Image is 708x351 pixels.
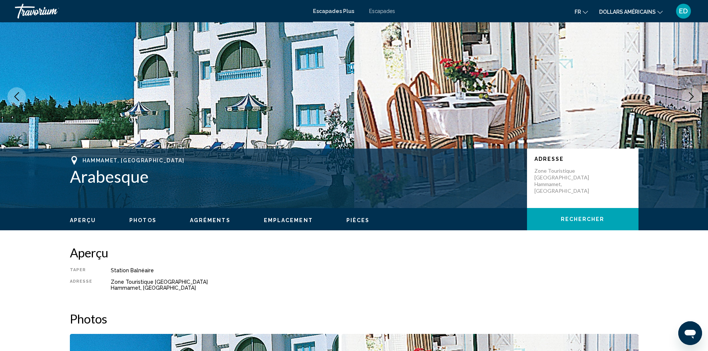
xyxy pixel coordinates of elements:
button: Menu utilisateur [674,3,693,19]
div: Adresse [70,279,93,291]
span: Emplacement [264,217,313,223]
button: Photos [129,217,156,224]
h1: Arabesque [70,167,520,186]
button: Agréments [190,217,230,224]
span: Photos [129,217,156,223]
h2: Photos [70,311,639,326]
font: ED [679,7,688,15]
div: Zone Touristique [GEOGRAPHIC_DATA] Hammamet, [GEOGRAPHIC_DATA] [111,279,638,291]
a: Travorium [15,4,305,19]
div: Station balnéaire [111,267,638,273]
span: Hammamet, [GEOGRAPHIC_DATA] [83,157,185,163]
span: Pièces [346,217,370,223]
p: Zone Touristique [GEOGRAPHIC_DATA] Hammamet, [GEOGRAPHIC_DATA] [534,168,594,194]
span: Agréments [190,217,230,223]
button: Emplacement [264,217,313,224]
font: dollars américains [599,9,656,15]
div: Taper [70,267,93,273]
button: Next image [682,87,701,106]
button: Changer de langue [575,6,588,17]
button: Rechercher [527,208,639,230]
h2: Aperçu [70,245,639,260]
button: Changer de devise [599,6,663,17]
button: Pièces [346,217,370,224]
button: Previous image [7,87,26,106]
p: Adresse [534,156,631,162]
a: Escapades [369,8,395,14]
a: Escapades Plus [313,8,354,14]
span: Rechercher [561,217,605,222]
font: fr [575,9,581,15]
iframe: Bouton de lancement de la fenêtre de messagerie [678,321,702,345]
span: Aperçu [70,217,96,223]
button: Aperçu [70,217,96,224]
